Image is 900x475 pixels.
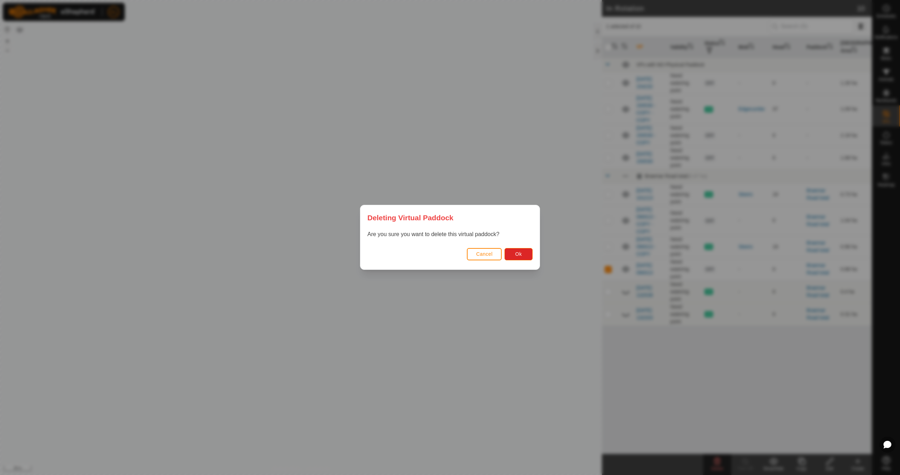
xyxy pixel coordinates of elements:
[467,248,502,260] button: Cancel
[515,252,522,257] span: Ok
[367,212,454,223] span: Deleting Virtual Paddock
[367,230,533,239] p: Are you sure you want to delete this virtual paddock?
[504,248,533,260] button: Ok
[476,252,493,257] span: Cancel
